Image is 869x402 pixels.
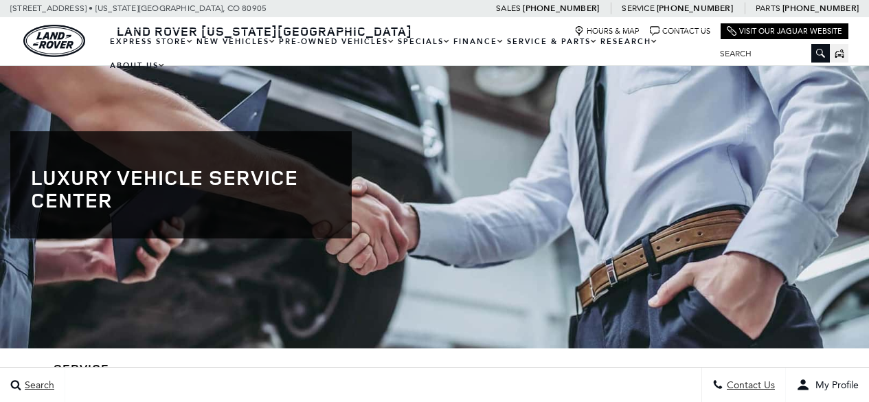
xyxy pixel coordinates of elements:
span: Contact Us [723,379,775,391]
a: Research [599,30,659,54]
a: Contact Us [650,26,710,36]
h3: Service [54,362,815,376]
a: Land Rover [US_STATE][GEOGRAPHIC_DATA] [109,23,420,39]
nav: Main Navigation [109,30,710,78]
h1: Luxury Vehicle Service Center [31,166,331,211]
a: land-rover [23,25,85,57]
span: Parts [756,3,780,13]
span: Land Rover [US_STATE][GEOGRAPHIC_DATA] [117,23,412,39]
a: About Us [109,54,167,78]
span: My Profile [810,379,859,391]
a: Hours & Map [574,26,640,36]
a: Specials [396,30,452,54]
input: Search [710,45,830,62]
img: Land Rover [23,25,85,57]
span: Service [622,3,654,13]
span: Search [21,379,54,391]
a: [PHONE_NUMBER] [523,3,599,14]
a: Service & Parts [506,30,599,54]
a: [PHONE_NUMBER] [657,3,733,14]
a: New Vehicles [195,30,278,54]
a: Pre-Owned Vehicles [278,30,396,54]
a: [PHONE_NUMBER] [782,3,859,14]
a: Finance [452,30,506,54]
button: user-profile-menu [786,368,869,402]
span: Sales [496,3,521,13]
a: [STREET_ADDRESS] • [US_STATE][GEOGRAPHIC_DATA], CO 80905 [10,3,267,13]
a: EXPRESS STORE [109,30,195,54]
a: Visit Our Jaguar Website [727,26,842,36]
